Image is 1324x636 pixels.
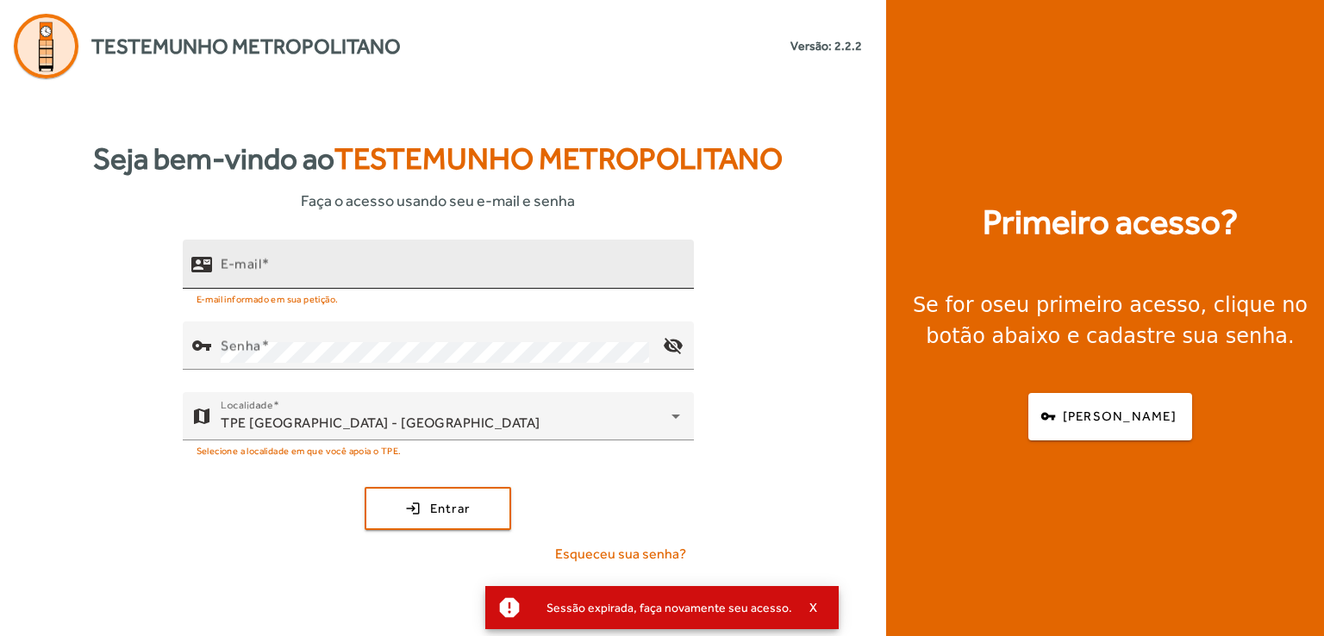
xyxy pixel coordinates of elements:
[334,141,783,176] span: Testemunho Metropolitano
[983,196,1238,248] strong: Primeiro acesso?
[221,399,273,411] mat-label: Localidade
[792,600,835,615] button: X
[496,595,522,620] mat-icon: report
[14,14,78,78] img: Logo Agenda
[197,440,402,459] mat-hint: Selecione a localidade em que você apoia o TPE.
[301,189,575,212] span: Faça o acesso usando seu e-mail e senha
[191,253,212,274] mat-icon: contact_mail
[197,289,339,308] mat-hint: E-mail informado em sua petição.
[993,293,1201,317] strong: seu primeiro acesso
[221,415,540,431] span: TPE [GEOGRAPHIC_DATA] - [GEOGRAPHIC_DATA]
[91,31,401,62] span: Testemunho Metropolitano
[652,325,693,366] mat-icon: visibility_off
[430,499,471,519] span: Entrar
[809,600,818,615] span: X
[907,290,1314,352] div: Se for o , clique no botão abaixo e cadastre sua senha.
[221,255,261,271] mat-label: E-mail
[1063,407,1177,427] span: [PERSON_NAME]
[365,487,511,530] button: Entrar
[191,406,212,427] mat-icon: map
[93,136,783,182] strong: Seja bem-vindo ao
[1028,393,1192,440] button: [PERSON_NAME]
[555,544,686,564] span: Esqueceu sua senha?
[533,595,792,620] div: Sessão expirada, faça novamente seu acesso.
[790,37,862,55] small: Versão: 2.2.2
[191,335,212,356] mat-icon: vpn_key
[221,337,261,353] mat-label: Senha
